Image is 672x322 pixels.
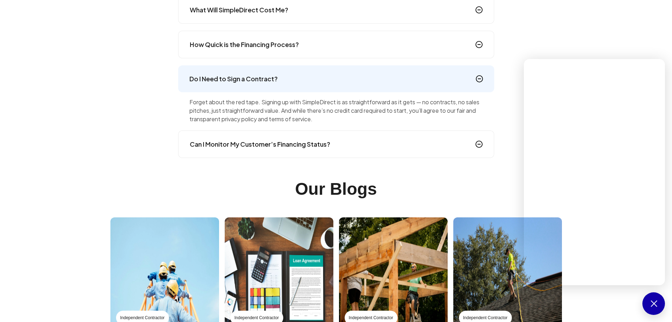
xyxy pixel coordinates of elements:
h4: How Quick is the Financing Process? [190,40,299,49]
img: icon [476,41,483,48]
p: Forget about the red tape. Signing up with SimpleDirect is as straightforward as it gets — no con... [178,98,494,123]
h4: Can I Monitor My Customer’s Financing Status? [190,139,330,149]
h3: Our Blogs [295,181,377,198]
img: icon [476,6,483,13]
img: icon [476,141,483,148]
h4: What Will SimpleDirect Cost Me? [190,5,288,15]
img: icon [476,75,483,82]
h4: Do I Need to Sign a Contract? [189,74,278,84]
